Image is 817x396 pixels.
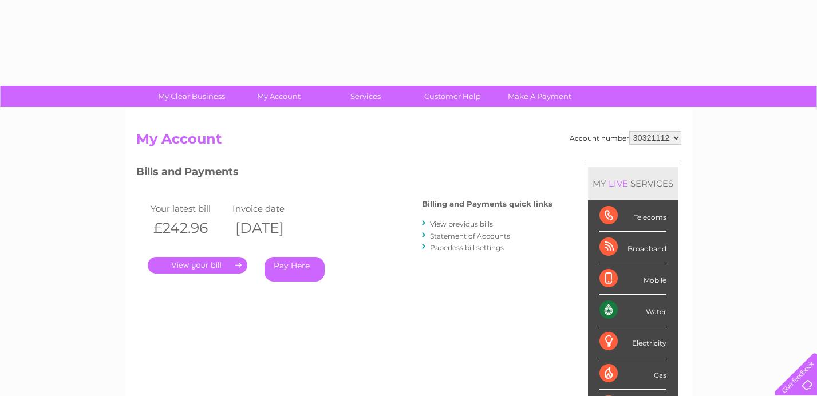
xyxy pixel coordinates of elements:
a: Services [318,86,413,107]
a: View previous bills [430,220,493,228]
div: Broadband [599,232,666,263]
div: Telecoms [599,200,666,232]
div: Electricity [599,326,666,358]
a: My Clear Business [144,86,239,107]
div: Gas [599,358,666,390]
th: £242.96 [148,216,230,240]
a: Make A Payment [492,86,587,107]
td: Your latest bill [148,201,230,216]
th: [DATE] [230,216,312,240]
h3: Bills and Payments [136,164,552,184]
a: My Account [231,86,326,107]
h2: My Account [136,131,681,153]
h4: Billing and Payments quick links [422,200,552,208]
div: Mobile [599,263,666,295]
div: Water [599,295,666,326]
div: MY SERVICES [588,167,678,200]
a: Pay Here [265,257,325,282]
a: . [148,257,247,274]
a: Statement of Accounts [430,232,510,240]
a: Paperless bill settings [430,243,504,252]
td: Invoice date [230,201,312,216]
div: LIVE [606,178,630,189]
a: Customer Help [405,86,500,107]
div: Account number [570,131,681,145]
